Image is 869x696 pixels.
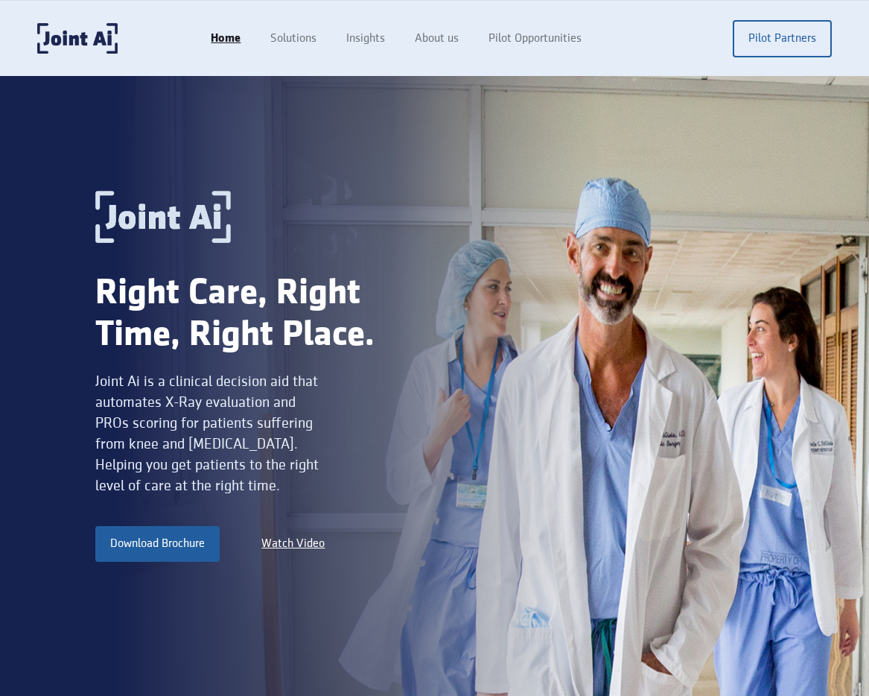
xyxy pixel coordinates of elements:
[400,25,474,53] a: About us
[37,23,118,54] a: home
[255,25,331,53] a: Solutions
[261,532,325,556] a: Watch Video
[331,25,400,53] a: Insights
[95,526,220,562] a: Download Brochure
[95,371,333,496] div: Joint Ai is a clinical decision aid that automates X-Ray evaluation and PROs scoring for patients...
[474,25,596,53] a: Pilot Opportunities
[95,273,435,356] div: Right Care, Right Time, Right Place.
[196,25,255,53] a: Home
[733,20,832,57] a: Pilot Partners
